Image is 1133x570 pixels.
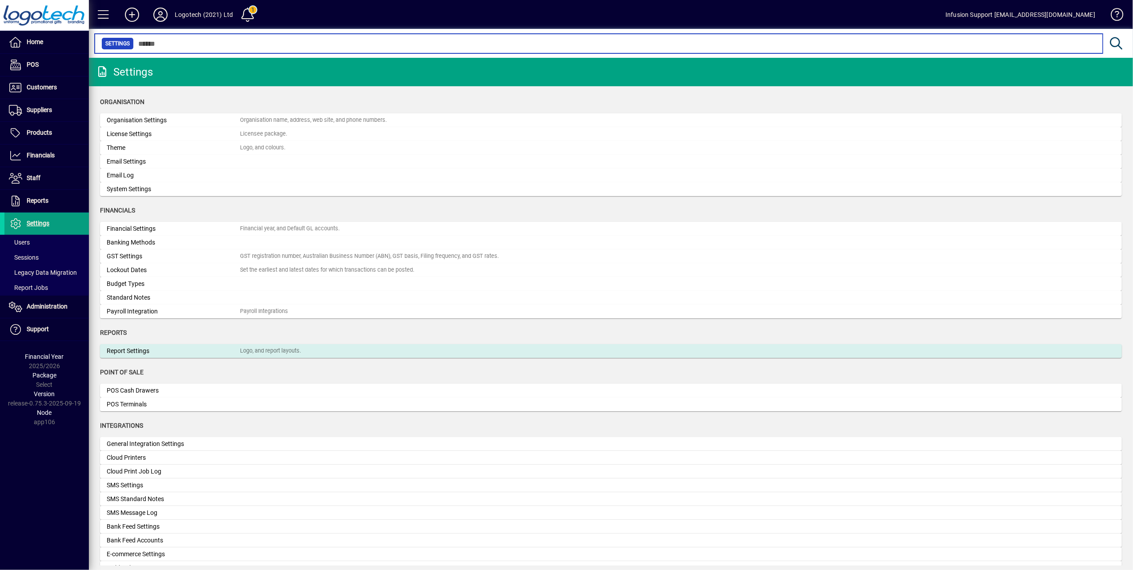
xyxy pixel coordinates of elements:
[100,263,1122,277] a: Lockout DatesSet the earliest and latest dates for which transactions can be posted.
[4,99,89,121] a: Suppliers
[100,207,135,214] span: Financials
[100,451,1122,465] a: Cloud Printers
[27,129,52,136] span: Products
[100,169,1122,182] a: Email Log
[100,291,1122,305] a: Standard Notes
[107,224,240,233] div: Financial Settings
[100,465,1122,478] a: Cloud Print Job Log
[240,252,499,261] div: GST registration number, Australian Business Number (ABN), GST basis, Filing frequency, and GST r...
[107,157,240,166] div: Email Settings
[9,269,77,276] span: Legacy Data Migration
[107,536,240,545] div: Bank Feed Accounts
[107,439,240,449] div: General Integration Settings
[107,400,240,409] div: POS Terminals
[4,250,89,265] a: Sessions
[100,422,143,429] span: Integrations
[100,384,1122,397] a: POS Cash Drawers
[96,65,153,79] div: Settings
[107,522,240,531] div: Bank Feed Settings
[4,122,89,144] a: Products
[4,167,89,189] a: Staff
[4,54,89,76] a: POS
[105,39,130,48] span: Settings
[107,129,240,139] div: License Settings
[107,238,240,247] div: Banking Methods
[27,38,43,45] span: Home
[4,235,89,250] a: Users
[9,284,48,291] span: Report Jobs
[9,239,30,246] span: Users
[37,409,52,416] span: Node
[107,143,240,153] div: Theme
[240,130,287,138] div: Licensee package.
[100,236,1122,249] a: Banking Methods
[27,84,57,91] span: Customers
[1104,2,1122,31] a: Knowledge Base
[107,453,240,462] div: Cloud Printers
[100,155,1122,169] a: Email Settings
[27,61,39,68] span: POS
[107,279,240,289] div: Budget Types
[100,98,144,105] span: Organisation
[100,127,1122,141] a: License SettingsLicensee package.
[25,353,64,360] span: Financial Year
[100,478,1122,492] a: SMS Settings
[9,254,39,261] span: Sessions
[4,190,89,212] a: Reports
[945,8,1095,22] div: Infusion Support [EMAIL_ADDRESS][DOMAIN_NAME]
[107,171,240,180] div: Email Log
[27,152,55,159] span: Financials
[100,277,1122,291] a: Budget Types
[100,222,1122,236] a: Financial SettingsFinancial year, and Default GL accounts.
[240,144,285,152] div: Logo, and colours.
[240,347,301,355] div: Logo, and report layouts.
[100,492,1122,506] a: SMS Standard Notes
[107,185,240,194] div: System Settings
[100,397,1122,411] a: POS Terminals
[100,329,127,336] span: Reports
[107,293,240,302] div: Standard Notes
[100,520,1122,534] a: Bank Feed Settings
[107,307,240,316] div: Payroll Integration
[4,265,89,280] a: Legacy Data Migration
[107,265,240,275] div: Lockout Dates
[27,106,52,113] span: Suppliers
[100,506,1122,520] a: SMS Message Log
[107,386,240,395] div: POS Cash Drawers
[175,8,233,22] div: Logotech (2021) Ltd
[100,249,1122,263] a: GST SettingsGST registration number, Australian Business Number (ABN), GST basis, Filing frequenc...
[240,116,387,124] div: Organisation name, address, web site, and phone numbers.
[107,481,240,490] div: SMS Settings
[107,550,240,559] div: E-commerce Settings
[100,113,1122,127] a: Organisation SettingsOrganisation name, address, web site, and phone numbers.
[4,318,89,341] a: Support
[4,31,89,53] a: Home
[107,346,240,356] div: Report Settings
[34,390,55,397] span: Version
[32,372,56,379] span: Package
[27,303,68,310] span: Administration
[100,305,1122,318] a: Payroll IntegrationPayroll Integrations
[240,225,340,233] div: Financial year, and Default GL accounts.
[100,182,1122,196] a: System Settings
[27,220,49,227] span: Settings
[100,141,1122,155] a: ThemeLogo, and colours.
[240,307,288,316] div: Payroll Integrations
[107,508,240,518] div: SMS Message Log
[146,7,175,23] button: Profile
[27,174,40,181] span: Staff
[100,547,1122,561] a: E-commerce Settings
[4,76,89,99] a: Customers
[107,252,240,261] div: GST Settings
[100,344,1122,358] a: Report SettingsLogo, and report layouts.
[4,296,89,318] a: Administration
[4,280,89,295] a: Report Jobs
[100,437,1122,451] a: General Integration Settings
[4,145,89,167] a: Financials
[107,116,240,125] div: Organisation Settings
[100,534,1122,547] a: Bank Feed Accounts
[100,369,144,376] span: Point of Sale
[118,7,146,23] button: Add
[240,266,414,274] div: Set the earliest and latest dates for which transactions can be posted.
[107,467,240,476] div: Cloud Print Job Log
